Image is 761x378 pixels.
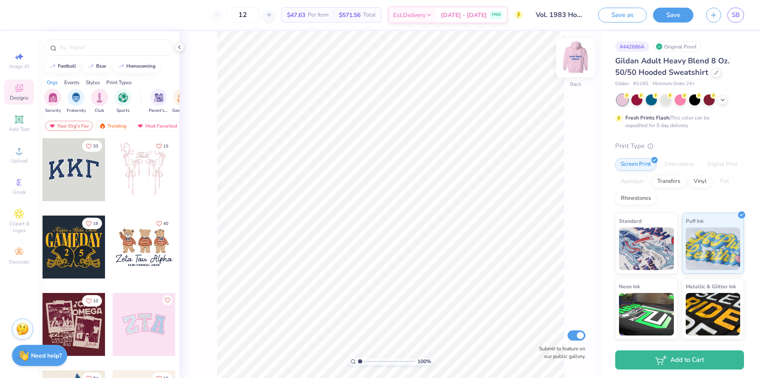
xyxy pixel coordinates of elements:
[95,121,131,131] div: Trending
[615,175,649,188] div: Applique
[625,114,730,129] div: This color can be expedited for 5 day delivery.
[133,121,181,131] div: Most Favorited
[118,64,125,69] img: trend_line.gif
[149,108,168,114] span: Parent's Weekend
[113,60,159,73] button: homecoming
[44,89,61,114] button: filter button
[287,11,305,20] span: $47.63
[45,60,80,73] button: football
[615,41,649,52] div: # 442686A
[82,140,102,152] button: Like
[688,175,712,188] div: Vinyl
[47,79,58,86] div: Orgs
[67,89,86,114] button: filter button
[615,80,629,88] span: Gildan
[177,93,187,102] img: Game Day Image
[226,7,259,23] input: – –
[71,93,81,102] img: Fraternity Image
[308,11,329,20] span: Per Item
[9,126,29,133] span: Add Text
[114,89,131,114] button: filter button
[653,41,701,52] div: Original Proof
[118,93,128,102] img: Sports Image
[49,123,56,129] img: most_fav.gif
[48,93,58,102] img: Sorority Image
[64,79,80,86] div: Events
[393,11,426,20] span: Est. Delivery
[9,259,29,265] span: Decorate
[49,64,56,69] img: trend_line.gif
[93,144,98,148] span: 33
[10,94,28,101] span: Designs
[58,64,76,68] div: football
[715,175,735,188] div: Foil
[163,222,168,226] span: 40
[172,108,192,114] span: Game Day
[727,8,744,23] a: SB
[615,158,656,171] div: Screen Print
[95,108,104,114] span: Club
[106,79,132,86] div: Print Types
[95,93,104,102] img: Club Image
[82,295,102,307] button: Like
[126,64,156,68] div: homecoming
[82,218,102,229] button: Like
[615,192,656,205] div: Rhinestones
[172,89,192,114] button: filter button
[659,158,699,171] div: Embroidery
[732,10,740,20] span: SB
[86,79,100,86] div: Styles
[149,89,168,114] button: filter button
[625,114,670,121] strong: Fresh Prints Flash:
[702,158,743,171] div: Digital Print
[417,358,431,365] span: 100 %
[686,227,741,270] img: Puff Ink
[686,293,741,335] img: Metallic & Glitter Ink
[652,175,686,188] div: Transfers
[492,12,501,18] span: FREE
[67,108,86,114] span: Fraternity
[162,295,173,305] button: Like
[137,123,144,129] img: most_fav.gif
[59,43,168,52] input: Try "Alpha"
[93,222,98,226] span: 18
[653,8,693,23] button: Save
[529,6,592,23] input: Untitled Design
[13,189,26,196] span: Greek
[363,11,376,20] span: Total
[91,89,108,114] button: filter button
[152,218,172,229] button: Like
[93,299,98,303] span: 10
[163,144,168,148] span: 15
[44,89,61,114] div: filter for Sorority
[441,11,487,20] span: [DATE] - [DATE]
[619,216,642,225] span: Standard
[88,64,94,69] img: trend_line.gif
[619,293,674,335] img: Neon Ink
[11,157,28,164] span: Upload
[633,80,648,88] span: # G185
[114,89,131,114] div: filter for Sports
[9,63,29,70] span: Image AI
[31,352,62,360] strong: Need help?
[615,141,744,151] div: Print Type
[91,89,108,114] div: filter for Club
[45,108,61,114] span: Sorority
[570,80,581,88] div: Back
[45,121,93,131] div: Your Org's Fav
[534,345,585,360] label: Submit to feature on our public gallery.
[172,89,192,114] div: filter for Game Day
[149,89,168,114] div: filter for Parent's Weekend
[83,60,110,73] button: bear
[154,93,164,102] img: Parent's Weekend Image
[96,64,106,68] div: bear
[116,108,130,114] span: Sports
[686,282,736,291] span: Metallic & Glitter Ink
[619,227,674,270] img: Standard
[598,8,647,23] button: Save as
[686,216,704,225] span: Puff Ink
[615,350,744,369] button: Add to Cart
[619,282,640,291] span: Neon Ink
[559,41,593,75] img: Back
[67,89,86,114] div: filter for Fraternity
